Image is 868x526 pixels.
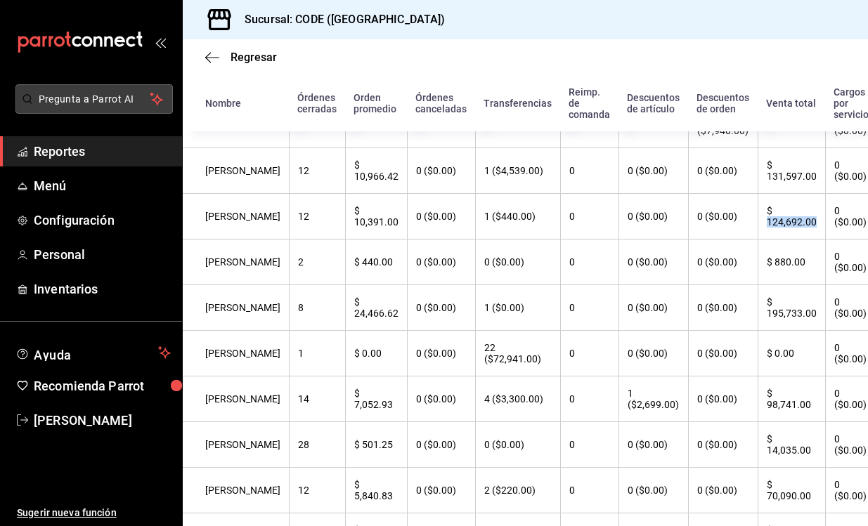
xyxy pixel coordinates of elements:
th: $ 131,597.00 [758,148,825,194]
th: 0 [560,468,618,513]
th: Descuentos de artículo [618,75,688,131]
th: $ 501.25 [345,422,407,468]
th: 0 ($0.00) [618,468,688,513]
h3: Sucursal: CODE ([GEOGRAPHIC_DATA]) [233,11,445,28]
th: 2 ($220.00) [475,468,560,513]
th: [PERSON_NAME] [183,194,289,239]
th: $ 440.00 [345,239,407,285]
th: $ 98,741.00 [758,376,825,422]
th: 8 [289,285,345,331]
th: $ 7,052.93 [345,376,407,422]
th: [PERSON_NAME] [183,148,289,194]
th: Reimp. de comanda [560,75,618,131]
th: Transferencias [475,75,560,131]
th: $ 10,966.42 [345,148,407,194]
th: $ 0.00 [345,331,407,376]
span: Ayuda [34,344,153,361]
button: open_drawer_menu [155,37,166,48]
th: $ 195,733.00 [758,285,825,331]
th: 0 ($0.00) [688,468,758,513]
th: 0 [560,331,618,376]
th: [PERSON_NAME] [183,285,289,331]
th: 0 ($0.00) [618,148,688,194]
th: Nombre [183,75,289,131]
span: Sugerir nueva función [17,506,171,520]
th: 0 ($0.00) [407,468,475,513]
th: 0 [560,194,618,239]
th: $ 24,466.62 [345,285,407,331]
span: Regresar [231,51,277,64]
th: 12 [289,194,345,239]
th: 0 ($0.00) [475,422,560,468]
th: 1 [289,331,345,376]
th: 0 ($0.00) [407,285,475,331]
span: Pregunta a Parrot AI [39,92,150,107]
th: Órdenes cerradas [289,75,345,131]
th: $ 5,840.83 [345,468,407,513]
th: 1 ($4,539.00) [475,148,560,194]
span: Inventarios [34,280,171,298]
th: 0 [560,239,618,285]
th: 0 ($0.00) [688,285,758,331]
th: $ 70,090.00 [758,468,825,513]
button: Regresar [205,51,277,64]
th: 0 ($0.00) [407,148,475,194]
th: 0 ($0.00) [688,422,758,468]
th: [PERSON_NAME] [183,376,289,422]
th: 0 ($0.00) [618,194,688,239]
th: 0 ($0.00) [688,194,758,239]
span: Configuración [34,211,171,230]
th: 1 ($2,699.00) [618,376,688,422]
span: Personal [34,245,171,264]
th: Venta total [758,75,825,131]
th: 1 ($0.00) [475,285,560,331]
th: $ 14,035.00 [758,422,825,468]
button: Pregunta a Parrot AI [15,84,173,114]
th: 0 ($0.00) [688,376,758,422]
span: Recomienda Parrot [34,376,171,395]
th: 0 ($0.00) [407,194,475,239]
th: 22 ($72,941.00) [475,331,560,376]
th: 0 [560,285,618,331]
th: 0 ($0.00) [475,239,560,285]
th: 12 [289,148,345,194]
a: Pregunta a Parrot AI [10,102,173,117]
th: 0 ($0.00) [688,239,758,285]
th: Orden promedio [345,75,407,131]
th: 0 ($0.00) [618,422,688,468]
th: 0 ($0.00) [407,376,475,422]
th: Órdenes canceladas [407,75,475,131]
th: 0 ($0.00) [407,331,475,376]
th: 12 [289,468,345,513]
span: [PERSON_NAME] [34,411,171,430]
th: 4 ($3,300.00) [475,376,560,422]
th: 0 [560,376,618,422]
th: $ 880.00 [758,239,825,285]
th: 0 [560,148,618,194]
th: 0 ($0.00) [407,239,475,285]
th: [PERSON_NAME] [183,468,289,513]
th: Descuentos de orden [688,75,758,131]
th: 0 ($0.00) [688,148,758,194]
th: 1 ($440.00) [475,194,560,239]
th: 2 [289,239,345,285]
span: Reportes [34,142,171,161]
th: 0 ($0.00) [618,285,688,331]
span: Menú [34,176,171,195]
th: [PERSON_NAME] [183,239,289,285]
th: $ 0.00 [758,331,825,376]
th: 28 [289,422,345,468]
th: 14 [289,376,345,422]
th: 0 ($0.00) [618,239,688,285]
th: 0 ($0.00) [407,422,475,468]
th: [PERSON_NAME] [183,331,289,376]
th: 0 [560,422,618,468]
th: [PERSON_NAME] [183,422,289,468]
th: $ 124,692.00 [758,194,825,239]
th: 0 ($0.00) [618,331,688,376]
th: 0 ($0.00) [688,331,758,376]
th: $ 10,391.00 [345,194,407,239]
